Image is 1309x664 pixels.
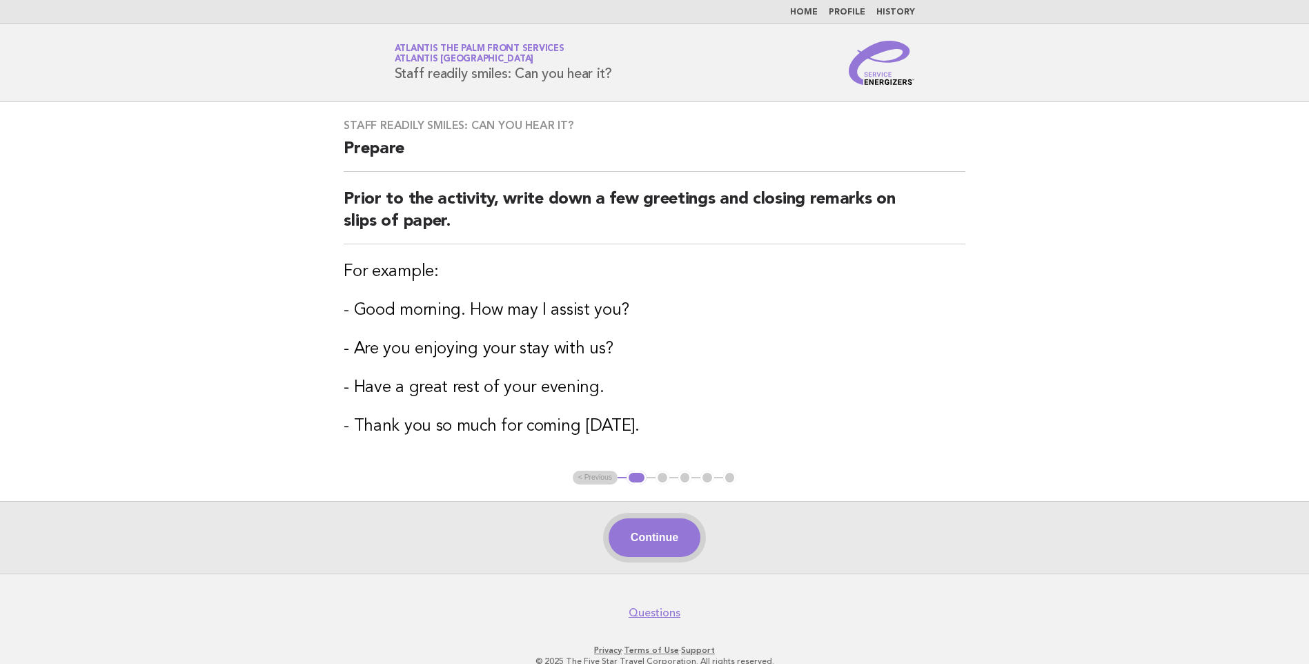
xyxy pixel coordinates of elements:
h3: - Thank you so much for coming [DATE]. [344,416,965,438]
h1: Staff readily smiles: Can you hear it? [395,45,613,81]
a: Terms of Use [624,645,679,655]
span: Atlantis [GEOGRAPHIC_DATA] [395,55,534,64]
a: Profile [829,8,865,17]
a: History [876,8,915,17]
h3: - Good morning. How may I assist you? [344,300,965,322]
p: · · [233,645,1077,656]
button: Continue [609,518,700,557]
a: Home [790,8,818,17]
a: Atlantis The Palm Front ServicesAtlantis [GEOGRAPHIC_DATA] [395,44,564,64]
img: Service Energizers [849,41,915,85]
a: Support [681,645,715,655]
h3: Staff readily smiles: Can you hear it? [344,119,965,133]
button: 1 [627,471,647,485]
h2: Prior to the activity, write down a few greetings and closing remarks on slips of paper. [344,188,965,244]
a: Privacy [594,645,622,655]
a: Questions [629,606,680,620]
h3: - Are you enjoying your stay with us? [344,338,965,360]
h3: - Have a great rest of your evening. [344,377,965,399]
h2: Prepare [344,138,965,172]
h3: For example: [344,261,965,283]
